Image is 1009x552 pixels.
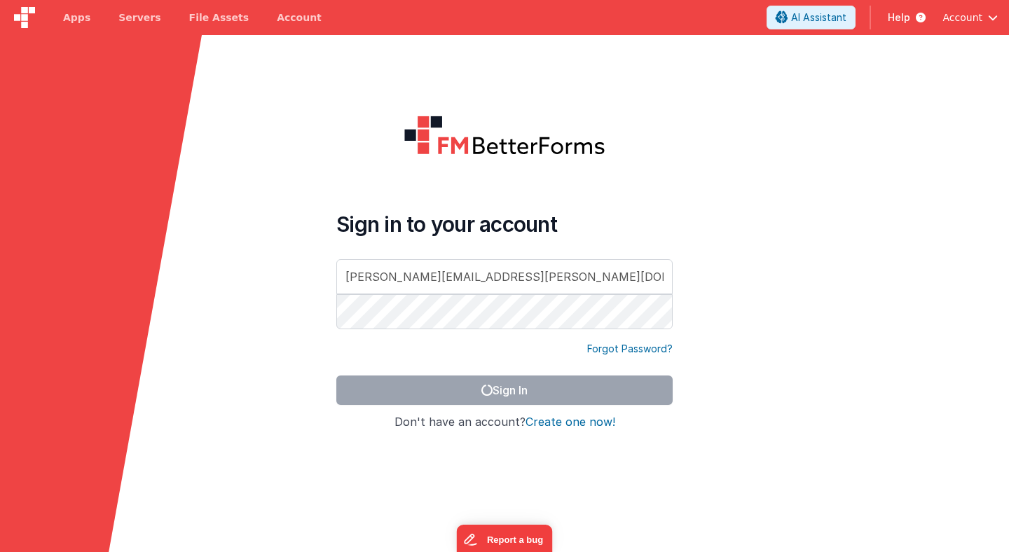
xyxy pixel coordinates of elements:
[942,11,982,25] span: Account
[791,11,846,25] span: AI Assistant
[942,11,998,25] button: Account
[587,342,673,356] a: Forgot Password?
[336,212,673,237] h4: Sign in to your account
[118,11,160,25] span: Servers
[336,416,673,429] h4: Don't have an account?
[336,259,673,294] input: Email Address
[336,375,673,405] button: Sign In
[63,11,90,25] span: Apps
[526,416,615,429] button: Create one now!
[888,11,910,25] span: Help
[189,11,249,25] span: File Assets
[767,6,856,29] button: AI Assistant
